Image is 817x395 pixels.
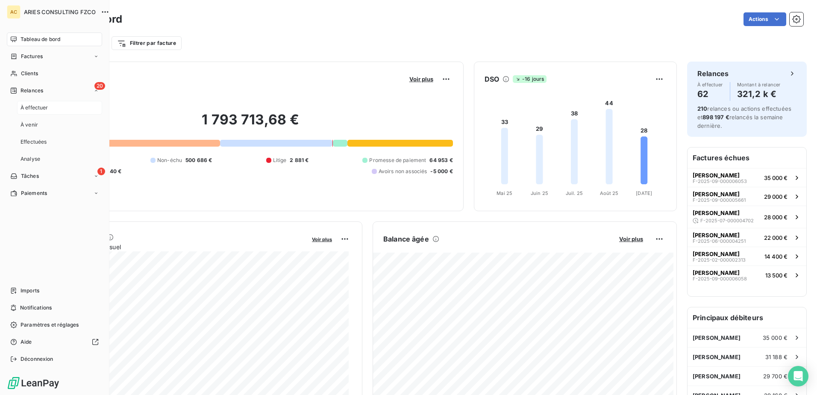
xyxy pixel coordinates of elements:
span: [PERSON_NAME] [693,232,740,239]
span: relances ou actions effectuées et relancés la semaine dernière. [697,105,791,129]
span: Voir plus [312,236,332,242]
span: [PERSON_NAME] [693,251,740,257]
button: [PERSON_NAME]F-2025-09-00000605335 000 € [688,168,806,187]
div: AC [7,5,21,19]
span: [PERSON_NAME] [693,172,740,179]
span: [PERSON_NAME] [693,269,740,276]
span: Clients [21,70,38,77]
span: Tâches [21,172,39,180]
span: 14 400 € [764,253,788,260]
span: Paiements [21,189,47,197]
span: Notifications [20,304,52,312]
button: [PERSON_NAME]F-2025-07-00000470228 000 € [688,206,806,228]
span: 2 881 € [290,156,309,164]
span: Non-échu [157,156,182,164]
span: Relances [21,87,43,94]
span: 28 000 € [764,214,788,221]
button: [PERSON_NAME]F-2025-02-00000231314 400 € [688,247,806,265]
span: -16 jours [513,75,547,83]
tspan: Mai 25 [497,190,512,196]
span: F-2025-09-000006058 [693,276,747,281]
span: 22 000 € [764,234,788,241]
img: Logo LeanPay [7,376,60,390]
span: [PERSON_NAME] [693,191,740,197]
span: 20 [94,82,105,90]
span: 35 000 € [763,334,788,341]
span: À effectuer [697,82,723,87]
span: À venir [21,121,38,129]
button: Voir plus [407,75,436,83]
button: [PERSON_NAME]F-2025-09-00000566129 000 € [688,187,806,206]
span: 898 197 € [702,114,729,121]
a: Aide [7,335,102,349]
span: Avoirs non associés [379,168,427,175]
span: 29 700 € [763,373,788,380]
span: Litige [273,156,287,164]
span: [PERSON_NAME] [693,334,741,341]
span: Chiffre d'affaires mensuel [48,242,306,251]
button: Voir plus [617,235,646,243]
span: Promesse de paiement [369,156,426,164]
span: Effectuées [21,138,47,146]
button: Filtrer par facture [112,36,182,50]
span: -5 000 € [430,168,453,175]
span: 64 953 € [429,156,453,164]
span: Factures [21,53,43,60]
button: Voir plus [309,235,335,243]
span: F-2025-06-000004251 [693,239,746,244]
h2: 1 793 713,68 € [48,111,453,137]
button: [PERSON_NAME]F-2025-06-00000425122 000 € [688,228,806,247]
span: 210 [697,105,707,112]
span: Aide [21,338,32,346]
span: Tableau de bord [21,35,60,43]
span: Paramètres et réglages [21,321,79,329]
span: F-2025-09-000005661 [693,197,746,203]
span: Imports [21,287,39,295]
span: Déconnexion [21,355,53,363]
div: Open Intercom Messenger [788,366,808,386]
h6: Principaux débiteurs [688,307,806,328]
span: [PERSON_NAME] [693,354,741,360]
h6: Relances [697,68,729,79]
button: [PERSON_NAME]F-2025-09-00000605813 500 € [688,265,806,284]
tspan: Juil. 25 [566,190,583,196]
tspan: [DATE] [636,190,652,196]
span: Voir plus [619,236,643,242]
tspan: Juin 25 [531,190,548,196]
h6: DSO [485,74,499,84]
span: F-2025-07-000004702 [700,218,754,223]
h6: Factures échues [688,147,806,168]
h4: 62 [697,87,723,101]
span: ARIES CONSULTING FZCO [24,9,96,15]
span: 13 500 € [765,272,788,279]
span: Montant à relancer [737,82,781,87]
h4: 321,2 k € [737,87,781,101]
button: Actions [744,12,786,26]
span: 29 000 € [764,193,788,200]
tspan: Août 25 [600,190,618,196]
span: [PERSON_NAME] [693,373,741,380]
span: [PERSON_NAME] [693,209,740,216]
h6: Balance âgée [383,234,429,244]
span: Voir plus [409,76,433,83]
span: À effectuer [21,104,48,112]
span: F-2025-09-000006053 [693,179,747,184]
span: 31 188 € [765,354,788,360]
span: 1 [97,168,105,175]
span: 35 000 € [764,174,788,181]
span: 500 686 € [185,156,212,164]
span: F-2025-02-000002313 [693,257,746,262]
span: Analyse [21,155,40,163]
